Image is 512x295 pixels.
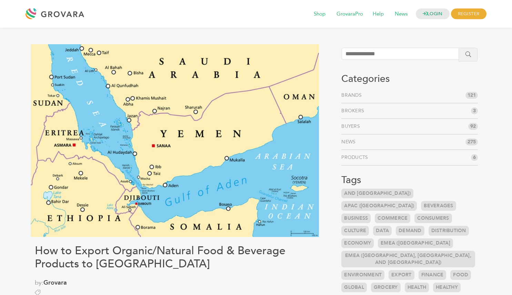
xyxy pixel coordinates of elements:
[309,8,330,21] span: Shop
[375,213,410,223] a: Commerce
[416,9,450,19] a: LOGIN
[341,226,369,236] a: Culture
[341,107,367,114] a: Brokers
[341,92,364,99] a: Brands
[341,283,367,292] a: Global
[368,8,389,21] span: Help
[373,226,392,236] a: Data
[332,8,368,21] span: GrovaraPro
[35,278,315,287] span: by:
[341,238,374,248] a: Economy
[309,10,330,18] a: Shop
[341,154,371,161] a: Products
[471,107,478,114] span: 3
[35,244,315,271] h1: How to Export Organic/Natural Food & Beverage Products to [GEOGRAPHIC_DATA]
[405,283,429,292] a: Health
[450,270,471,280] a: Food
[341,213,371,223] a: Business
[341,123,363,130] a: Buyers
[390,8,412,21] span: News
[341,201,417,211] a: APAC ([GEOGRAPHIC_DATA])
[341,139,358,145] a: News
[451,9,486,19] span: REGISTER
[433,283,461,292] a: Healthy
[429,226,469,236] a: Distribution
[43,278,67,287] a: Grovara
[341,189,413,198] a: and [GEOGRAPHIC_DATA])
[465,139,478,145] span: 275
[371,283,401,292] a: Grocery
[396,226,424,236] a: Demand
[389,270,414,280] a: Export
[378,238,453,248] a: EMEA ([GEOGRAPHIC_DATA]
[421,201,456,211] a: Beverages
[341,270,384,280] a: Environment
[341,174,478,186] h3: Tags
[465,92,478,99] span: 121
[341,73,478,85] h3: Categories
[414,213,452,223] a: Consumers
[341,251,475,267] a: EMEA ([GEOGRAPHIC_DATA], [GEOGRAPHIC_DATA], and [GEOGRAPHIC_DATA])
[390,10,412,18] a: News
[368,10,389,18] a: Help
[468,123,478,130] span: 92
[471,154,478,161] span: 6
[419,270,446,280] a: Finance
[332,10,368,18] a: GrovaraPro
